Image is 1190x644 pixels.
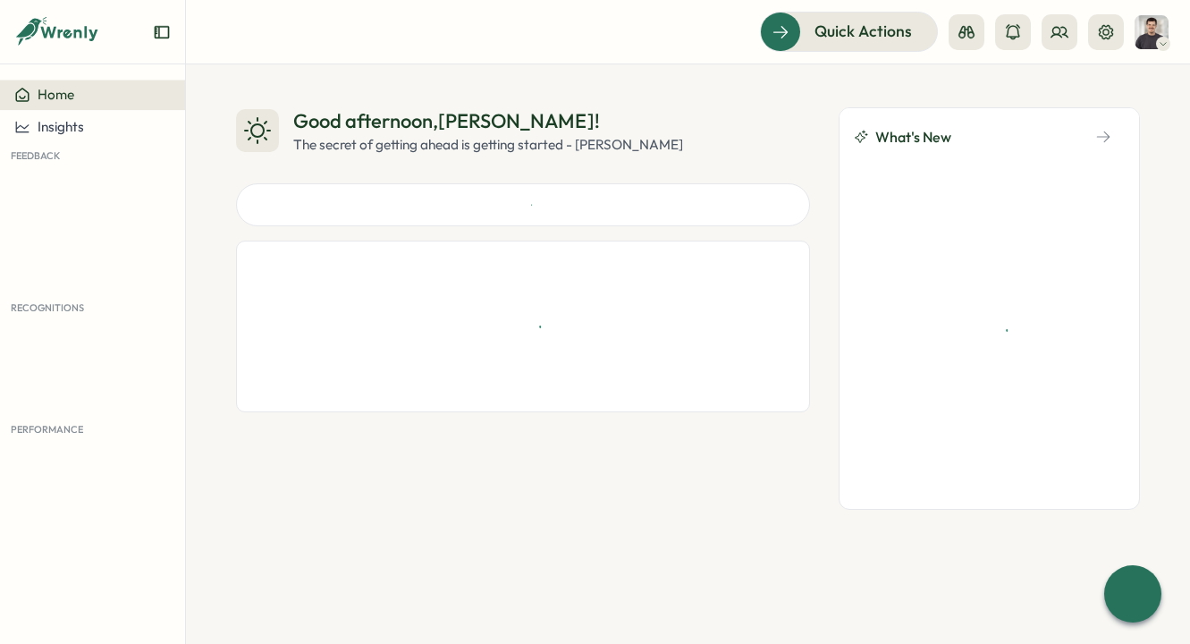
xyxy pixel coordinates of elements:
span: Home [38,86,74,103]
span: Quick Actions [814,20,912,43]
div: Good afternoon , [PERSON_NAME] ! [293,107,683,135]
span: What's New [875,126,951,148]
div: The secret of getting ahead is getting started - [PERSON_NAME] [293,135,683,155]
img: Simon Head [1135,15,1169,49]
span: Insights [38,118,84,135]
button: Quick Actions [760,12,938,51]
button: Expand sidebar [153,23,171,41]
